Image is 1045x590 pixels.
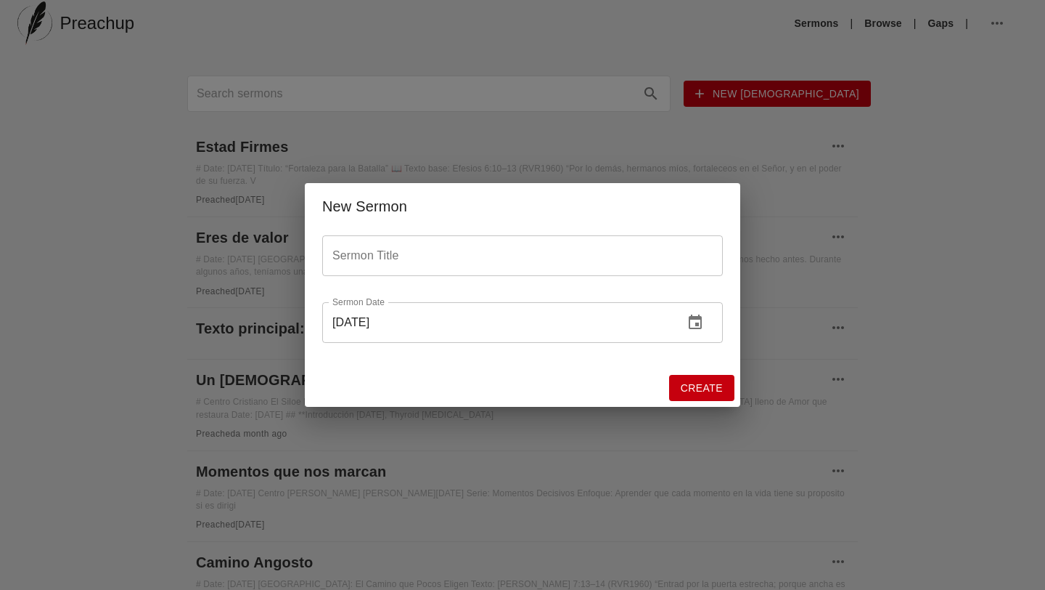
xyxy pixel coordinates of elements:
input: Sermon Title [322,235,723,276]
span: Create [681,379,723,397]
button: Create [669,375,734,402]
div: New Sermon [322,195,723,218]
button: change date [678,305,713,340]
iframe: Drift Widget Chat Controller [972,517,1028,573]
